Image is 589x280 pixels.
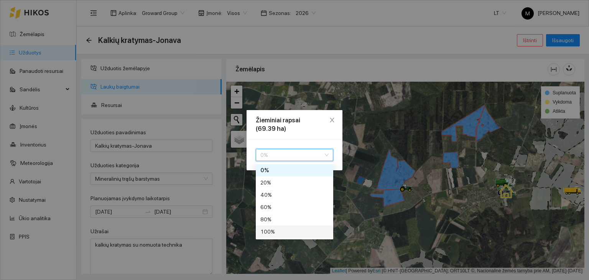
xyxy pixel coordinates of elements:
[256,125,333,133] div: (69.39 ha)
[322,110,342,131] button: Close
[260,166,329,175] div: 0 %
[260,215,329,224] div: 80 %
[256,116,333,125] div: Žieminiai rapsai
[260,149,329,161] span: 0 %
[260,178,329,187] div: 20 %
[329,117,335,123] span: close
[260,203,329,211] div: 60 %
[260,227,329,236] div: 100 %
[260,191,329,199] div: 40 %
